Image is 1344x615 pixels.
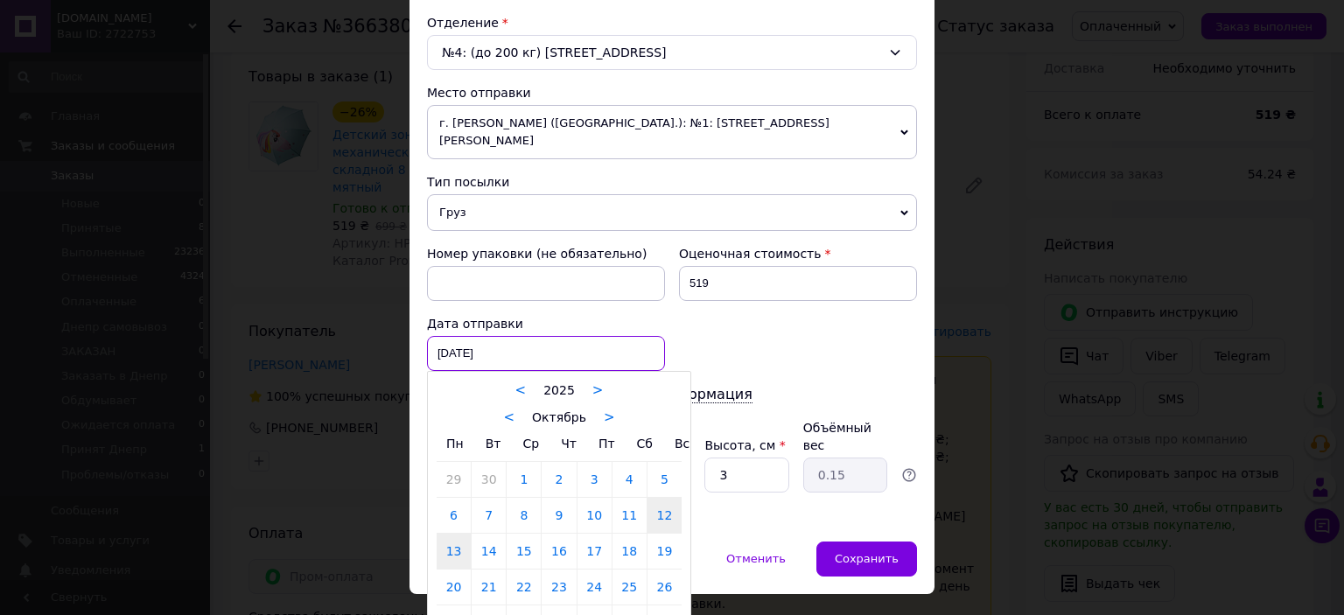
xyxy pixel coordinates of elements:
[472,534,506,569] a: 14
[675,437,689,451] span: Вс
[472,570,506,605] a: 21
[515,382,527,398] a: <
[604,409,615,425] a: >
[592,382,604,398] a: >
[577,498,612,533] a: 10
[577,570,612,605] a: 24
[543,383,575,397] span: 2025
[577,462,612,497] a: 3
[612,534,647,569] a: 18
[561,437,577,451] span: Чт
[437,534,471,569] a: 13
[647,498,682,533] a: 12
[507,462,541,497] a: 1
[647,462,682,497] a: 5
[504,409,515,425] a: <
[612,498,647,533] a: 11
[542,570,576,605] a: 23
[726,552,786,565] span: Отменить
[446,437,464,451] span: Пн
[437,462,471,497] a: 29
[612,462,647,497] a: 4
[542,498,576,533] a: 9
[612,570,647,605] a: 25
[472,462,506,497] a: 30
[637,437,653,451] span: Сб
[598,437,615,451] span: Пт
[647,570,682,605] a: 26
[437,570,471,605] a: 20
[532,410,586,424] span: Октябрь
[472,498,506,533] a: 7
[542,462,576,497] a: 2
[835,552,899,565] span: Сохранить
[486,437,501,451] span: Вт
[647,534,682,569] a: 19
[522,437,539,451] span: Ср
[437,498,471,533] a: 6
[507,498,541,533] a: 8
[507,534,541,569] a: 15
[542,534,576,569] a: 16
[507,570,541,605] a: 22
[577,534,612,569] a: 17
